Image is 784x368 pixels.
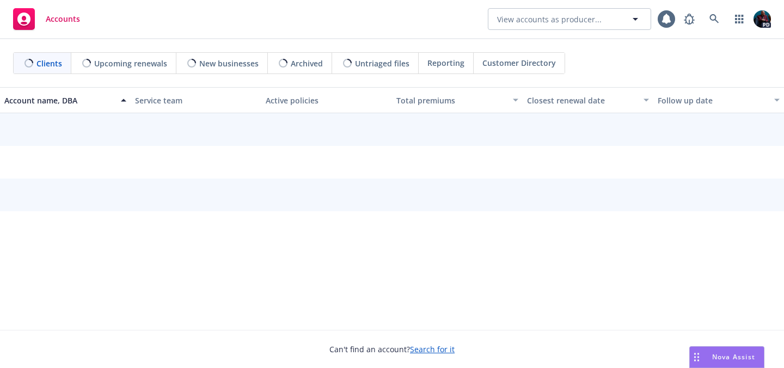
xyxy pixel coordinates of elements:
span: Reporting [427,57,464,69]
div: Active policies [266,95,388,106]
a: Report a Bug [678,8,700,30]
div: Total premiums [396,95,506,106]
button: Active policies [261,87,392,113]
button: View accounts as producer... [488,8,651,30]
span: Archived [291,58,323,69]
div: Drag to move [690,347,703,367]
span: Clients [36,58,62,69]
button: Nova Assist [689,346,764,368]
img: photo [754,10,771,28]
button: Total premiums [392,87,523,113]
a: Accounts [9,4,84,34]
button: Service team [131,87,261,113]
span: Customer Directory [482,57,556,69]
div: Account name, DBA [4,95,114,106]
button: Closest renewal date [523,87,653,113]
div: Follow up date [658,95,768,106]
div: Service team [135,95,257,106]
span: Accounts [46,15,80,23]
span: Upcoming renewals [94,58,167,69]
a: Switch app [728,8,750,30]
span: Can't find an account? [329,344,455,355]
button: Follow up date [653,87,784,113]
span: Untriaged files [355,58,409,69]
a: Search for it [410,344,455,354]
span: View accounts as producer... [497,14,602,25]
div: Closest renewal date [527,95,637,106]
a: Search [703,8,725,30]
span: New businesses [199,58,259,69]
span: Nova Assist [712,352,755,361]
